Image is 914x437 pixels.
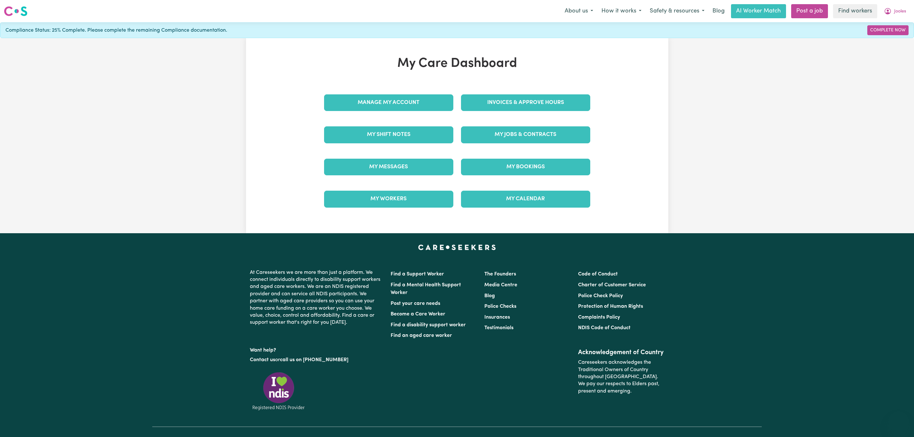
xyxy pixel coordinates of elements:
h2: Acknowledgement of Country [578,349,664,356]
a: My Shift Notes [324,126,453,143]
a: Become a Care Worker [391,312,445,317]
a: Protection of Human Rights [578,304,643,309]
a: AI Worker Match [731,4,786,18]
h1: My Care Dashboard [320,56,594,71]
a: NDIS Code of Conduct [578,325,631,330]
a: Careseekers logo [4,4,28,19]
p: At Careseekers we are more than just a platform. We connect individuals directly to disability su... [250,266,383,329]
a: Invoices & Approve Hours [461,94,590,111]
p: or [250,354,383,366]
a: My Workers [324,191,453,207]
a: Complete Now [867,25,909,35]
a: Insurances [484,315,510,320]
a: Careseekers home page [418,245,496,250]
button: My Account [880,4,910,18]
a: Police Checks [484,304,516,309]
span: Compliance Status: 25% Complete. Please complete the remaining Compliance documentation. [5,27,227,34]
a: Media Centre [484,282,517,288]
button: About us [560,4,597,18]
a: Code of Conduct [578,272,618,277]
span: Jooles [894,8,906,15]
a: Find a Support Worker [391,272,444,277]
button: How it works [597,4,646,18]
a: Find a disability support worker [391,322,466,328]
a: My Bookings [461,159,590,175]
img: Registered NDIS provider [250,371,307,411]
img: Careseekers logo [4,5,28,17]
a: My Messages [324,159,453,175]
a: Complaints Policy [578,315,620,320]
a: Charter of Customer Service [578,282,646,288]
a: Police Check Policy [578,293,623,298]
a: The Founders [484,272,516,277]
iframe: Button to launch messaging window, conversation in progress [888,411,909,432]
a: Blog [484,293,495,298]
a: Post a job [791,4,828,18]
a: Contact us [250,357,275,362]
button: Safety & resources [646,4,709,18]
p: Careseekers acknowledges the Traditional Owners of Country throughout [GEOGRAPHIC_DATA]. We pay o... [578,356,664,397]
a: Blog [709,4,728,18]
a: My Jobs & Contracts [461,126,590,143]
a: Find workers [833,4,877,18]
p: Want help? [250,344,383,354]
a: My Calendar [461,191,590,207]
a: Testimonials [484,325,513,330]
a: Manage My Account [324,94,453,111]
a: Find a Mental Health Support Worker [391,282,461,295]
a: Find an aged care worker [391,333,452,338]
a: call us on [PHONE_NUMBER] [280,357,348,362]
a: Post your care needs [391,301,440,306]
